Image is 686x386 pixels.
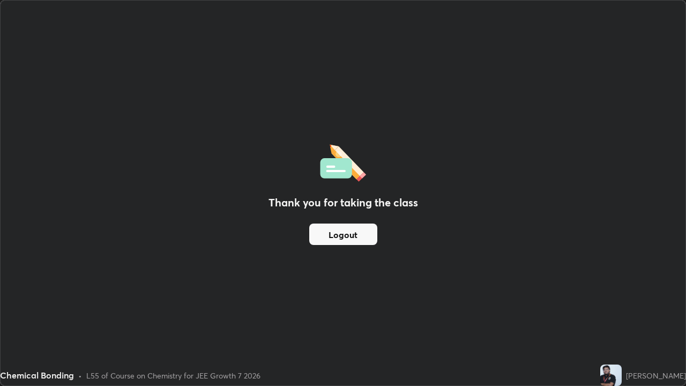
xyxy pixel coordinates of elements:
div: L55 of Course on Chemistry for JEE Growth 7 2026 [86,370,260,381]
button: Logout [309,224,377,245]
div: [PERSON_NAME] [626,370,686,381]
div: • [78,370,82,381]
img: offlineFeedback.1438e8b3.svg [320,141,366,182]
img: f52693902ea24fad8798545285471255.jpg [600,365,622,386]
h2: Thank you for taking the class [269,195,418,211]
